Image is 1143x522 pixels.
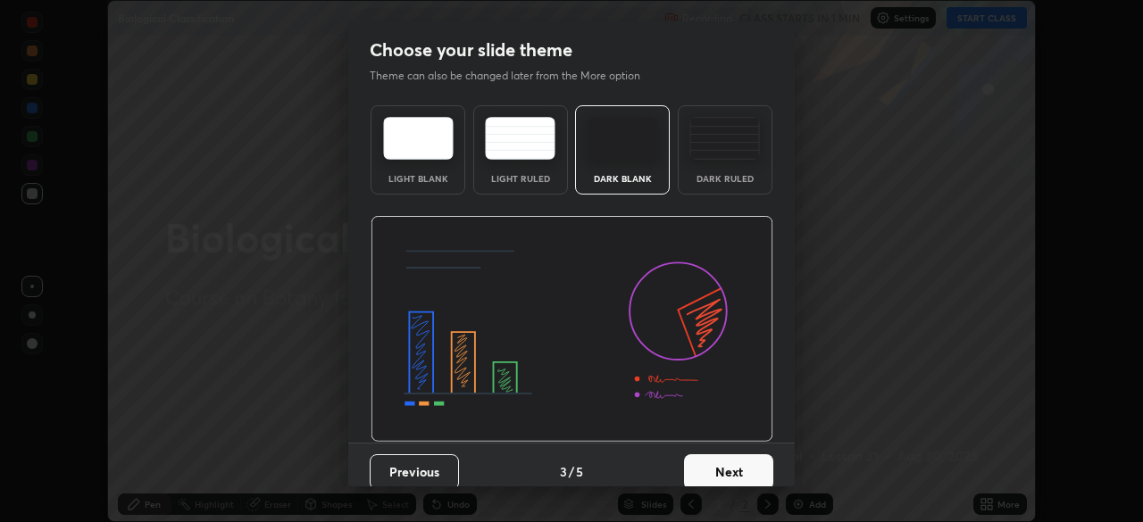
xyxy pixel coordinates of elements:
button: Previous [370,454,459,490]
img: lightTheme.e5ed3b09.svg [383,117,454,160]
div: Light Ruled [485,174,556,183]
img: darkThemeBanner.d06ce4a2.svg [371,216,773,443]
button: Next [684,454,773,490]
div: Dark Blank [587,174,658,183]
img: lightRuledTheme.5fabf969.svg [485,117,555,160]
div: Dark Ruled [689,174,761,183]
div: Light Blank [382,174,454,183]
h4: 3 [560,462,567,481]
h2: Choose your slide theme [370,38,572,62]
img: darkTheme.f0cc69e5.svg [588,117,658,160]
img: darkRuledTheme.de295e13.svg [689,117,760,160]
p: Theme can also be changed later from the More option [370,68,659,84]
h4: 5 [576,462,583,481]
h4: / [569,462,574,481]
